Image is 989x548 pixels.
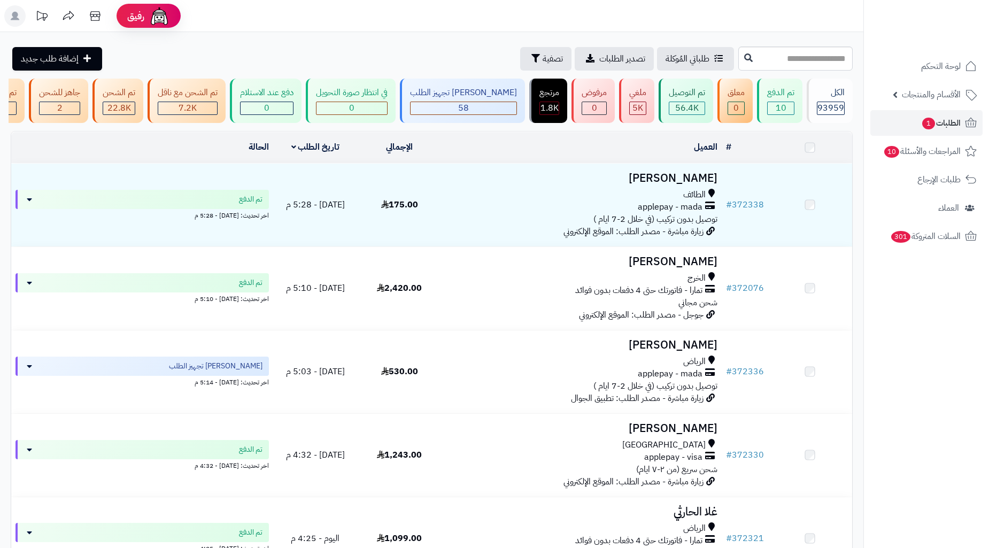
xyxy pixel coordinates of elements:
[636,463,717,476] span: شحن سريع (من ٢-٧ ايام)
[446,256,717,268] h3: [PERSON_NAME]
[28,5,55,29] a: تحديثات المنصة
[127,10,144,22] span: رفيق
[575,47,654,71] a: تصدير الطلبات
[644,451,702,464] span: applepay - visa
[539,87,559,99] div: مرتجع
[755,79,805,123] a: تم الدفع 10
[870,110,983,136] a: الطلبات1
[884,146,899,158] span: 10
[386,141,413,153] a: الإجمالي
[446,339,717,351] h3: [PERSON_NAME]
[617,79,656,123] a: ملغي 5K
[316,87,388,99] div: في انتظار صورة التحويل
[286,449,345,461] span: [DATE] - 4:32 م
[240,87,293,99] div: دفع عند الاستلام
[241,102,293,114] div: 0
[638,201,702,213] span: applepay - mada
[239,277,262,288] span: تم الدفع
[145,79,228,123] a: تم الشحن مع ناقل 7.2K
[304,79,398,123] a: في انتظار صورة التحويل 0
[599,52,645,65] span: تصدير الطلبات
[726,365,732,378] span: #
[726,198,732,211] span: #
[632,102,643,114] span: 5K
[446,172,717,184] h3: [PERSON_NAME]
[16,376,269,387] div: اخر تحديث: [DATE] - 5:14 م
[291,141,340,153] a: تاريخ الطلب
[446,422,717,435] h3: [PERSON_NAME]
[16,209,269,220] div: اخر تحديث: [DATE] - 5:28 م
[90,79,145,123] a: تم الشحن 22.8K
[902,87,961,102] span: الأقسام والمنتجات
[666,52,709,65] span: طلباتي المُوكلة
[446,506,717,518] h3: غلا الحارثي
[582,87,607,99] div: مرفوض
[891,231,910,243] span: 301
[410,87,517,99] div: [PERSON_NAME] تجهيز الطلب
[286,365,345,378] span: [DATE] - 5:03 م
[179,102,197,114] span: 7.2K
[286,198,345,211] span: [DATE] - 5:28 م
[291,532,339,545] span: اليوم - 4:25 م
[158,87,218,99] div: تم الشحن مع ناقل
[149,5,170,27] img: ai-face.png
[683,356,706,368] span: الرياض
[694,141,717,153] a: العميل
[569,79,617,123] a: مرفوض 0
[687,272,706,284] span: الخرج
[630,102,646,114] div: 4954
[921,59,961,74] span: لوحة التحكم
[767,87,794,99] div: تم الدفع
[715,79,755,123] a: معلق 0
[890,229,961,244] span: السلات المتروكة
[678,296,717,309] span: شحن مجاني
[563,225,704,238] span: زيارة مباشرة - مصدر الطلب: الموقع الإلكتروني
[103,102,135,114] div: 22809
[27,79,90,123] a: جاهز للشحن 2
[870,195,983,221] a: العملاء
[669,87,705,99] div: تم التوصيل
[16,292,269,304] div: اخر تحديث: [DATE] - 5:10 م
[527,79,569,123] a: مرتجع 1.8K
[726,282,732,295] span: #
[593,380,717,392] span: توصيل بدون تركيب (في خلال 2-7 ايام )
[675,102,699,114] span: 56.4K
[575,535,702,547] span: تمارا - فاتورتك حتى 4 دفعات بدون فوائد
[377,449,422,461] span: 1,243.00
[458,102,469,114] span: 58
[286,282,345,295] span: [DATE] - 5:10 م
[563,475,704,488] span: زيارة مباشرة - مصدر الطلب: الموقع الإلكتروني
[520,47,571,71] button: تصفية
[264,102,269,114] span: 0
[107,102,131,114] span: 22.8K
[733,102,739,114] span: 0
[922,118,935,129] span: 1
[921,115,961,130] span: الطلبات
[12,47,102,71] a: إضافة طلب جديد
[158,102,217,114] div: 7223
[239,194,262,205] span: تم الدفع
[239,527,262,538] span: تم الدفع
[169,361,262,372] span: [PERSON_NAME] تجهيز الطلب
[593,213,717,226] span: توصيل بدون تركيب (في خلال 2-7 ايام )
[103,87,135,99] div: تم الشحن
[377,532,422,545] span: 1,099.00
[21,52,79,65] span: إضافة طلب جديد
[768,102,794,114] div: 10
[669,102,705,114] div: 56415
[726,532,764,545] a: #372321
[39,87,80,99] div: جاهز للشحن
[870,223,983,249] a: السلات المتروكة301
[571,392,704,405] span: زيارة مباشرة - مصدر الطلب: تطبيق الجوال
[726,449,732,461] span: #
[883,144,961,159] span: المراجعات والأسئلة
[870,53,983,79] a: لوحة التحكم
[582,102,606,114] div: 0
[870,138,983,164] a: المراجعات والأسئلة10
[726,282,764,295] a: #372076
[239,444,262,455] span: تم الدفع
[726,449,764,461] a: #372330
[916,30,979,52] img: logo-2.png
[657,47,734,71] a: طلباتي المُوكلة
[656,79,715,123] a: تم التوصيل 56.4K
